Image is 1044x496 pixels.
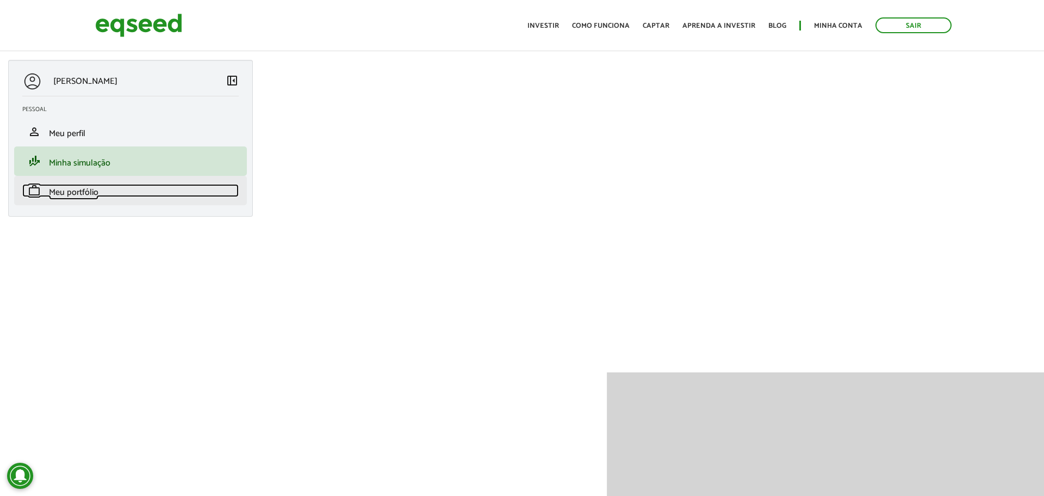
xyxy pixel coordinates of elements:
[682,22,755,29] a: Aprenda a investir
[643,22,669,29] a: Captar
[22,106,247,113] h2: Pessoal
[226,74,239,89] a: Colapsar menu
[14,146,247,176] li: Minha simulação
[572,22,630,29] a: Como funciona
[14,176,247,205] li: Meu portfólio
[28,155,41,168] span: finance_mode
[22,125,239,138] a: personMeu perfil
[28,184,41,197] span: work
[22,155,239,168] a: finance_modeMinha simulação
[22,184,239,197] a: workMeu portfólio
[14,117,247,146] li: Meu perfil
[95,11,182,40] img: EqSeed
[53,76,117,87] p: [PERSON_NAME]
[814,22,862,29] a: Minha conta
[875,17,952,33] a: Sair
[527,22,559,29] a: Investir
[49,185,98,200] span: Meu portfólio
[768,22,786,29] a: Blog
[49,126,85,141] span: Meu perfil
[226,74,239,87] span: left_panel_close
[28,125,41,138] span: person
[49,156,110,170] span: Minha simulação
